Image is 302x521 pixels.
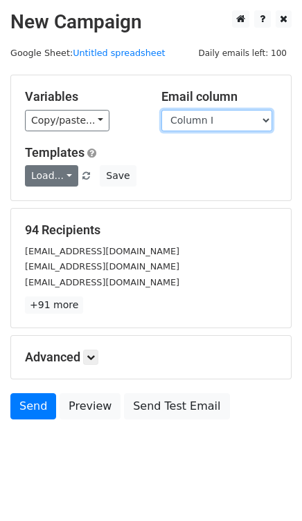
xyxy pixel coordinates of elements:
[161,89,277,104] h5: Email column
[100,165,136,187] button: Save
[25,246,179,256] small: [EMAIL_ADDRESS][DOMAIN_NAME]
[233,455,302,521] iframe: Chat Widget
[25,165,78,187] a: Load...
[10,393,56,419] a: Send
[25,296,83,314] a: +91 more
[25,145,85,160] a: Templates
[60,393,121,419] a: Preview
[25,222,277,238] h5: 94 Recipients
[193,48,292,58] a: Daily emails left: 100
[193,46,292,61] span: Daily emails left: 100
[124,393,229,419] a: Send Test Email
[25,89,141,104] h5: Variables
[25,261,179,272] small: [EMAIL_ADDRESS][DOMAIN_NAME]
[25,110,109,131] a: Copy/paste...
[73,48,165,58] a: Untitled spreadsheet
[25,350,277,365] h5: Advanced
[10,10,292,34] h2: New Campaign
[10,48,166,58] small: Google Sheet:
[25,277,179,287] small: [EMAIL_ADDRESS][DOMAIN_NAME]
